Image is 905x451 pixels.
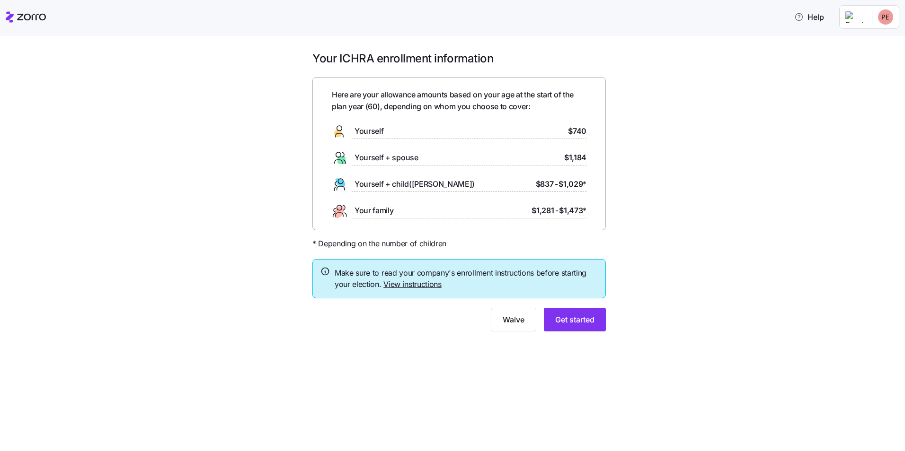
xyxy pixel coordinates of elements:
[878,9,893,25] img: 8db9c78286d2857d574af0dc146673ff
[532,205,554,217] span: $1,281
[794,11,824,23] span: Help
[568,125,586,137] span: $740
[503,314,524,325] span: Waive
[491,308,536,331] button: Waive
[555,178,558,190] span: -
[355,205,393,217] span: Your family
[335,267,598,291] span: Make sure to read your company's enrollment instructions before starting your election.
[355,152,418,164] span: Yourself + spouse
[332,89,586,113] span: Here are your allowance amounts based on your age at the start of the plan year ( 60 ), depending...
[536,178,554,190] span: $837
[383,279,442,289] a: View instructions
[564,152,586,164] span: $1,184
[845,11,864,23] img: Employer logo
[555,205,559,217] span: -
[544,308,606,331] button: Get started
[312,51,606,66] h1: Your ICHRA enrollment information
[559,205,586,217] span: $1,473
[559,178,586,190] span: $1,029
[312,238,446,250] span: * Depending on the number of children
[355,178,475,190] span: Yourself + child([PERSON_NAME])
[787,8,832,26] button: Help
[555,314,594,325] span: Get started
[355,125,383,137] span: Yourself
